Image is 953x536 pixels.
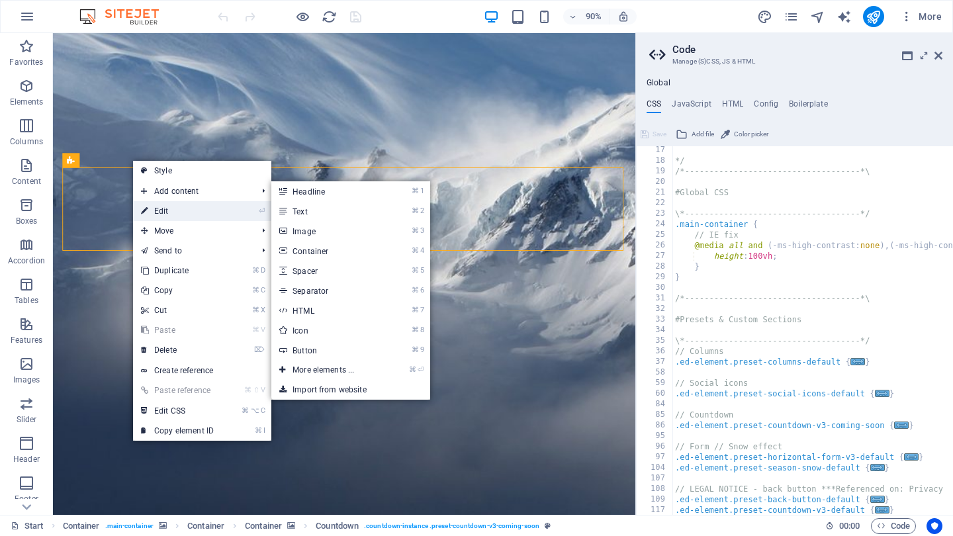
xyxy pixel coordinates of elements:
[12,176,41,187] p: Content
[637,208,674,219] div: 23
[837,9,852,24] i: AI Writer
[133,320,222,340] a: ⌘VPaste
[637,452,674,463] div: 97
[637,251,674,261] div: 27
[133,261,222,281] a: ⌘DDuplicate
[637,357,674,367] div: 37
[734,126,768,142] span: Color picker
[637,367,674,378] div: 58
[412,206,419,215] i: ⌘
[412,345,419,354] i: ⌘
[412,266,419,275] i: ⌘
[9,57,43,67] p: Favorites
[647,78,670,89] h4: Global
[719,126,770,142] button: Color picker
[637,304,674,314] div: 32
[637,378,674,388] div: 59
[17,414,37,425] p: Slider
[637,484,674,494] div: 108
[789,99,828,114] h4: Boilerplate
[927,518,942,534] button: Usercentrics
[133,281,222,300] a: ⌘CCopy
[875,390,889,397] span: ...
[8,255,45,266] p: Accordion
[76,9,175,24] img: Editor Logo
[637,325,674,335] div: 34
[866,9,881,24] i: Publish
[637,441,674,452] div: 96
[418,365,424,374] i: ⏎
[637,494,674,505] div: 109
[895,6,947,27] button: More
[637,230,674,240] div: 25
[563,9,610,24] button: 90%
[133,401,222,421] a: ⌘⌥CEdit CSS
[271,181,381,201] a: ⌘1Headline
[637,399,674,410] div: 84
[13,375,40,385] p: Images
[637,272,674,283] div: 29
[412,286,419,294] i: ⌘
[637,219,674,230] div: 24
[10,97,44,107] p: Elements
[261,286,265,294] i: C
[637,177,674,187] div: 20
[271,340,381,360] a: ⌘9Button
[904,453,919,461] span: ...
[15,494,38,504] p: Footer
[420,226,424,235] i: 3
[412,326,419,334] i: ⌘
[322,9,337,24] i: Reload page
[637,240,674,251] div: 26
[16,216,38,226] p: Boxes
[63,518,551,534] nav: breadcrumb
[722,99,744,114] h4: HTML
[672,44,942,56] h2: Code
[10,136,43,147] p: Columns
[252,266,259,275] i: ⌘
[253,386,259,394] i: ⇧
[255,426,262,435] i: ⌘
[261,326,265,334] i: V
[672,99,711,114] h4: JavaScript
[637,293,674,304] div: 31
[254,345,265,354] i: ⌦
[420,187,424,195] i: 1
[133,340,222,360] a: ⌦Delete
[545,522,551,529] i: This element is a customizable preset
[271,320,381,340] a: ⌘8Icon
[261,266,265,275] i: D
[251,406,259,415] i: ⌥
[637,463,674,473] div: 104
[412,187,419,195] i: ⌘
[271,281,381,300] a: ⌘6Separator
[13,454,40,465] p: Header
[364,518,539,534] span: . countdown-instance .preset-countdown-v3-coming-soon
[839,518,860,534] span: 00 00
[271,300,381,320] a: ⌘7HTML
[420,266,424,275] i: 5
[900,10,942,23] span: More
[412,226,419,235] i: ⌘
[244,386,251,394] i: ⌘
[133,361,271,380] a: Create reference
[271,380,430,400] a: Import from website
[863,6,884,27] button: publish
[242,406,249,415] i: ⌘
[252,286,259,294] i: ⌘
[316,518,359,534] span: Click to select. Double-click to edit
[637,166,674,177] div: 19
[870,464,885,471] span: ...
[271,261,381,281] a: ⌘5Spacer
[637,346,674,357] div: 36
[245,518,282,534] span: Click to select. Double-click to edit
[11,335,42,345] p: Features
[133,161,271,181] a: Style
[105,518,154,534] span: . main-container
[133,421,222,441] a: ⌘ICopy element ID
[784,9,799,24] i: Pages (Ctrl+Alt+S)
[877,518,910,534] span: Code
[672,56,916,67] h3: Manage (S)CSS, JS & HTML
[420,286,424,294] i: 6
[674,126,716,142] button: Add file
